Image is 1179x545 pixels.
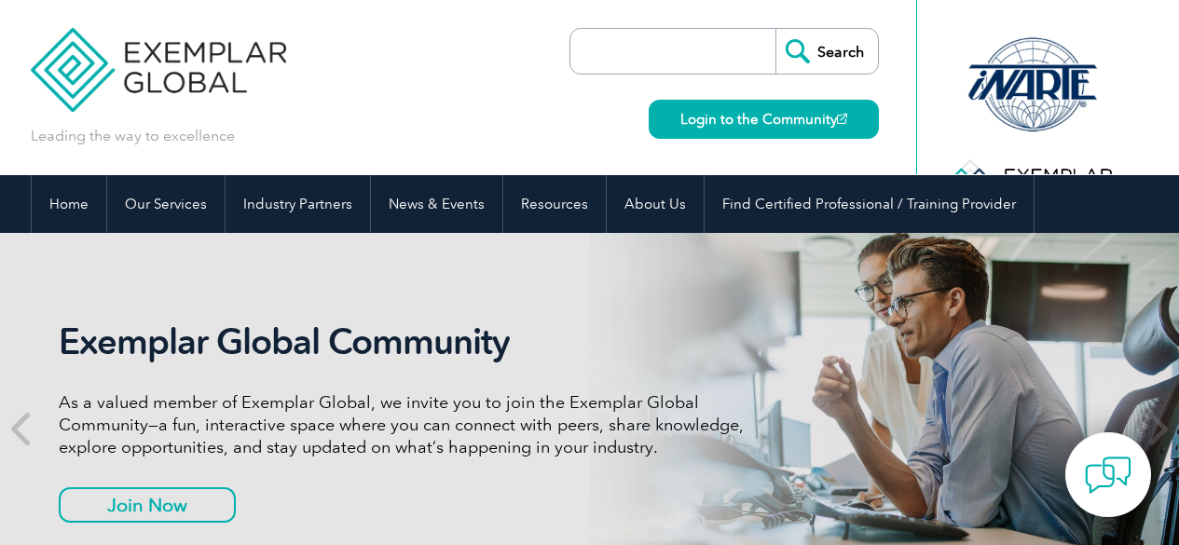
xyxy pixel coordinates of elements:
[107,175,225,233] a: Our Services
[31,126,235,146] p: Leading the way to excellence
[59,320,758,363] h2: Exemplar Global Community
[607,175,704,233] a: About Us
[371,175,502,233] a: News & Events
[705,175,1034,233] a: Find Certified Professional / Training Provider
[1085,452,1131,498] img: contact-chat.png
[59,487,236,523] a: Join Now
[503,175,606,233] a: Resources
[649,100,879,139] a: Login to the Community
[775,29,878,74] input: Search
[32,175,106,233] a: Home
[59,391,758,458] p: As a valued member of Exemplar Global, we invite you to join the Exemplar Global Community—a fun,...
[837,114,847,124] img: open_square.png
[226,175,370,233] a: Industry Partners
